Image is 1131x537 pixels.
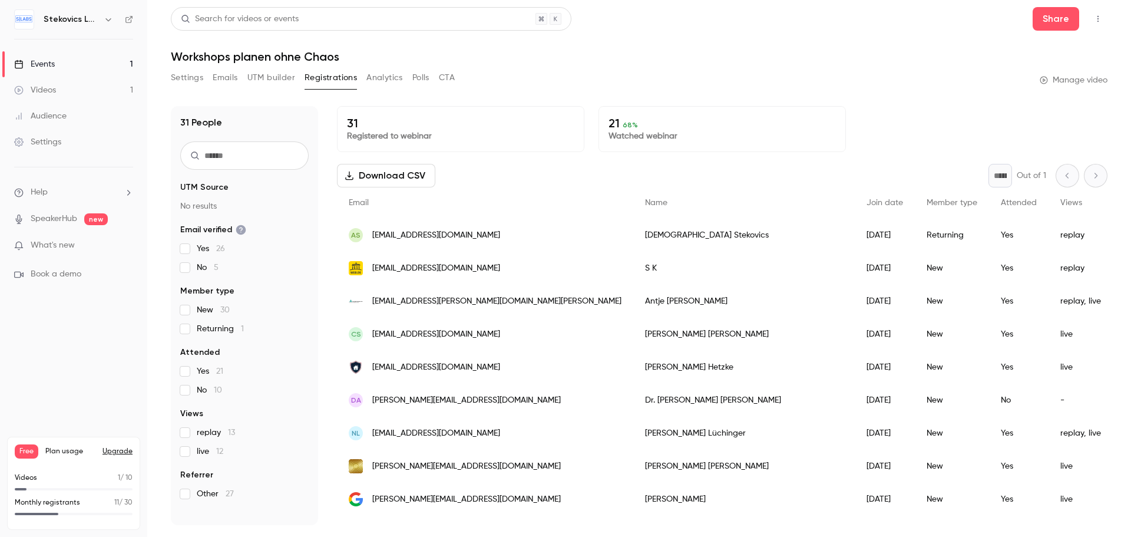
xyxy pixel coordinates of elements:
button: Polls [412,68,429,87]
span: 5 [214,263,219,272]
div: Audience [14,110,67,122]
p: Out of 1 [1017,170,1046,182]
button: Upgrade [102,447,133,456]
span: live [197,446,223,457]
span: [PERSON_NAME][EMAIL_ADDRESS][DOMAIN_NAME] [372,394,561,407]
span: Join date [867,199,903,207]
div: Returning [915,219,989,252]
span: 30 [220,306,230,314]
span: Views [1060,199,1082,207]
p: Registered to webinar [347,130,574,142]
button: CTA [439,68,455,87]
li: help-dropdown-opener [14,186,133,199]
img: andreafricke.com [349,459,363,473]
div: Videos [14,84,56,96]
div: [PERSON_NAME] [633,483,855,516]
div: replay, live [1049,285,1113,318]
img: web.de [349,261,363,275]
div: [DATE] [855,252,915,285]
button: Share [1033,7,1079,31]
span: DA [351,395,361,406]
span: 13 [228,429,235,437]
span: Book a demo [31,268,81,281]
div: live [1049,450,1113,483]
span: 27 [226,490,234,498]
div: S K [633,252,855,285]
div: [DATE] [855,219,915,252]
div: Yes [989,483,1049,516]
div: [DATE] [855,318,915,351]
span: [EMAIL_ADDRESS][DOMAIN_NAME] [372,229,500,242]
img: Stekovics LABS [15,10,34,29]
button: Registrations [305,68,357,87]
p: 21 [609,116,836,130]
span: 68 % [623,121,638,129]
span: Member type [927,199,977,207]
span: Plan usage [45,447,95,456]
a: Manage video [1040,74,1107,86]
div: Dr. [PERSON_NAME] [PERSON_NAME] [633,384,855,417]
button: Download CSV [337,164,435,187]
span: Returning [197,323,244,335]
div: [DEMOGRAPHIC_DATA] Stekovics [633,219,855,252]
span: Help [31,186,48,199]
span: Referrer [180,469,213,481]
span: Other [197,488,234,500]
span: [EMAIL_ADDRESS][PERSON_NAME][DOMAIN_NAME][PERSON_NAME] [372,295,621,308]
h1: Workshops planen ohne Chaos [171,50,1107,64]
img: eah-jena.de [349,294,363,308]
span: [EMAIL_ADDRESS][DOMAIN_NAME] [372,328,500,341]
span: Free [15,444,38,459]
div: New [915,351,989,384]
div: [DATE] [855,483,915,516]
span: 26 [216,245,225,253]
p: No results [180,200,309,212]
h1: 31 People [180,116,222,130]
div: New [915,450,989,483]
p: / 10 [118,473,133,483]
span: Email verified [180,224,246,236]
span: 11 [114,499,119,506]
p: Videos [15,473,37,483]
div: replay [1049,252,1113,285]
div: Yes [989,252,1049,285]
p: / 30 [114,498,133,508]
div: replay [1049,219,1113,252]
div: New [915,252,989,285]
p: Monthly registrants [15,498,80,508]
span: 1 [241,325,244,333]
span: [EMAIL_ADDRESS][DOMAIN_NAME] [372,361,500,374]
span: new [84,213,108,225]
div: Yes [989,318,1049,351]
section: facet-groups [180,182,309,500]
span: No [197,384,222,396]
p: 31 [347,116,574,130]
img: googlemail.com [349,492,363,507]
div: Yes [989,219,1049,252]
span: New [197,304,230,316]
div: Antje [PERSON_NAME] [633,285,855,318]
span: replay [197,427,235,439]
button: UTM builder [247,68,295,87]
span: 21 [216,367,223,375]
img: securitax.ch [349,360,363,374]
button: Settings [171,68,203,87]
span: 1 [118,475,120,482]
div: Search for videos or events [181,13,299,25]
span: [PERSON_NAME][EMAIL_ADDRESS][DOMAIN_NAME] [372,493,561,506]
div: New [915,318,989,351]
div: [PERSON_NAME] Lüchinger [633,417,855,450]
div: [PERSON_NAME] Hetzke [633,351,855,384]
div: Settings [14,136,61,148]
div: [DATE] [855,351,915,384]
div: New [915,417,989,450]
span: Email [349,199,369,207]
span: Yes [197,365,223,377]
a: SpeakerHub [31,213,77,225]
div: New [915,384,989,417]
div: New [915,483,989,516]
div: - [1049,384,1113,417]
div: [PERSON_NAME] [PERSON_NAME] [633,318,855,351]
div: New [915,285,989,318]
div: live [1049,483,1113,516]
